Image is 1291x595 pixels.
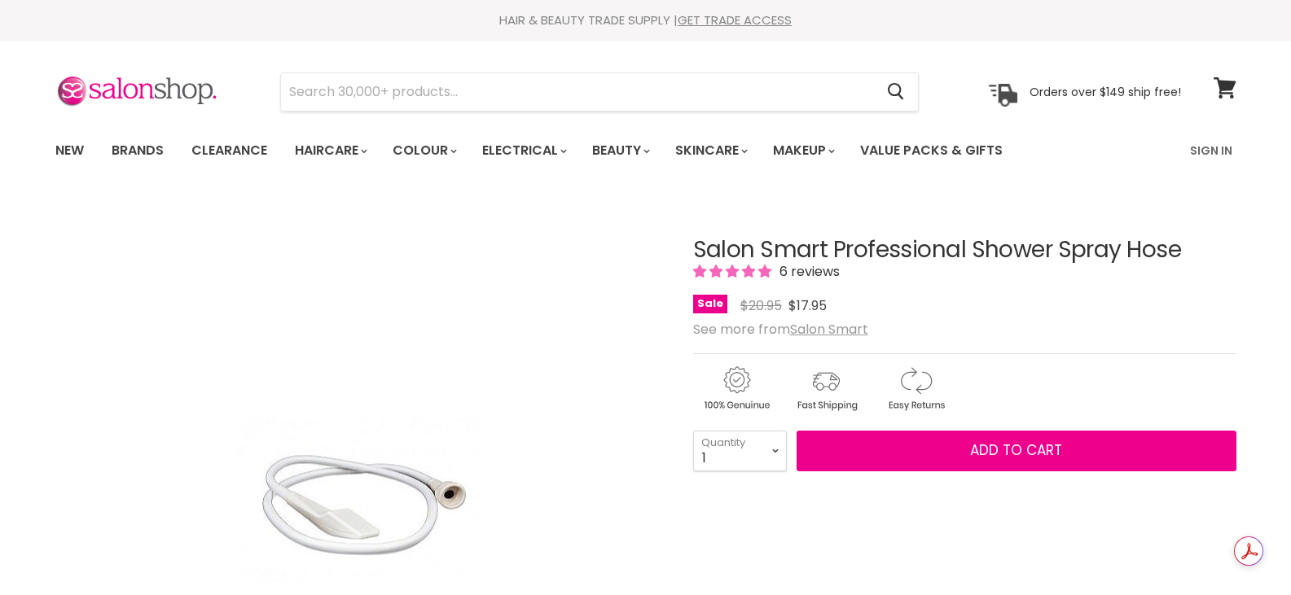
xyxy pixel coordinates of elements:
[1030,84,1181,98] p: Orders over $149 ship free!
[761,133,845,168] a: Makeup
[35,12,1257,28] div: HAIR & BEAUTY TRADE SUPPLY |
[380,133,467,168] a: Colour
[693,238,1236,263] h1: Salon Smart Professional Shower Spray Hose
[35,127,1257,174] nav: Main
[99,133,176,168] a: Brands
[797,431,1236,471] button: Add to cart
[283,133,377,168] a: Haircare
[693,364,779,413] img: genuine.gif
[280,72,919,112] form: Product
[783,364,869,413] img: shipping.gif
[848,133,1015,168] a: Value Packs & Gifts
[678,11,792,28] a: GET TRADE ACCESS
[470,133,577,168] a: Electrical
[740,296,782,315] span: $20.95
[970,440,1062,460] span: Add to cart
[788,296,827,315] span: $17.95
[693,431,787,471] select: Quantity
[43,133,96,168] a: New
[693,320,868,339] span: See more from
[875,73,918,111] button: Search
[663,133,757,168] a: Skincare
[872,364,959,413] img: returns.gif
[775,262,840,281] span: 6 reviews
[179,133,279,168] a: Clearance
[43,127,1098,174] ul: Main menu
[580,133,660,168] a: Beauty
[281,73,875,111] input: Search
[790,320,868,339] a: Salon Smart
[693,262,775,281] span: 5.00 stars
[693,295,727,313] span: Sale
[1180,133,1242,168] a: Sign In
